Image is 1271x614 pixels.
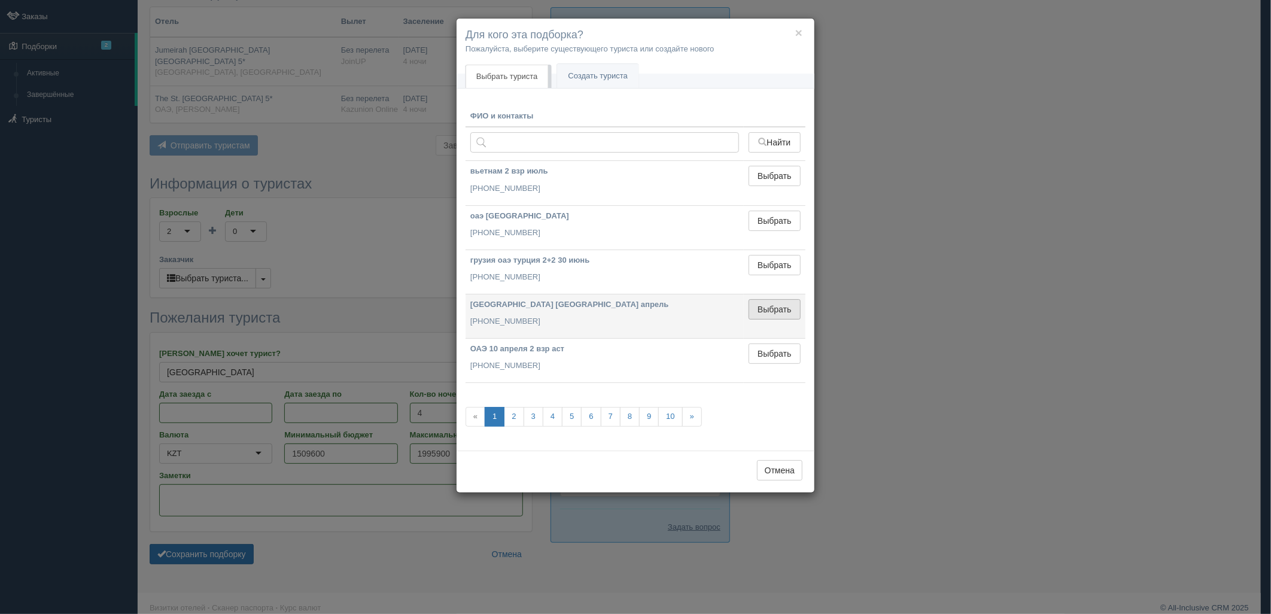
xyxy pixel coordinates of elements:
h4: Для кого эта подборка? [466,28,805,43]
p: [PHONE_NUMBER] [470,183,739,194]
p: [PHONE_NUMBER] [470,316,739,327]
button: Выбрать [749,299,801,320]
b: оаэ [GEOGRAPHIC_DATA] [470,211,569,220]
th: ФИО и контакты [466,106,744,127]
b: ОАЭ 10 апреля 2 взр аст [470,344,564,353]
button: Выбрать [749,344,801,364]
a: 9 [639,407,659,427]
button: Выбрать [749,166,801,186]
a: Выбрать туриста [466,65,548,89]
button: Отмена [757,460,802,481]
button: × [795,26,802,39]
a: 8 [620,407,640,427]
button: Найти [749,132,801,153]
span: « [466,407,485,427]
p: [PHONE_NUMBER] [470,272,739,283]
b: вьетнам 2 взр июль [470,166,548,175]
p: [PHONE_NUMBER] [470,360,739,372]
button: Выбрать [749,255,801,275]
p: Пожалуйста, выберите существующего туриста или создайте нового [466,43,805,54]
a: » [682,407,702,427]
a: 4 [543,407,562,427]
b: [GEOGRAPHIC_DATA] [GEOGRAPHIC_DATA] апрель [470,300,669,309]
b: грузия оаэ турция 2+2 30 июнь [470,256,589,265]
a: 7 [601,407,621,427]
a: Создать туриста [557,64,638,89]
a: 6 [581,407,601,427]
a: 3 [524,407,543,427]
a: 10 [658,407,682,427]
p: [PHONE_NUMBER] [470,227,739,239]
a: 1 [485,407,504,427]
a: 2 [504,407,524,427]
input: Поиск по ФИО, паспорту или контактам [470,132,739,153]
a: 5 [562,407,582,427]
button: Выбрать [749,211,801,231]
